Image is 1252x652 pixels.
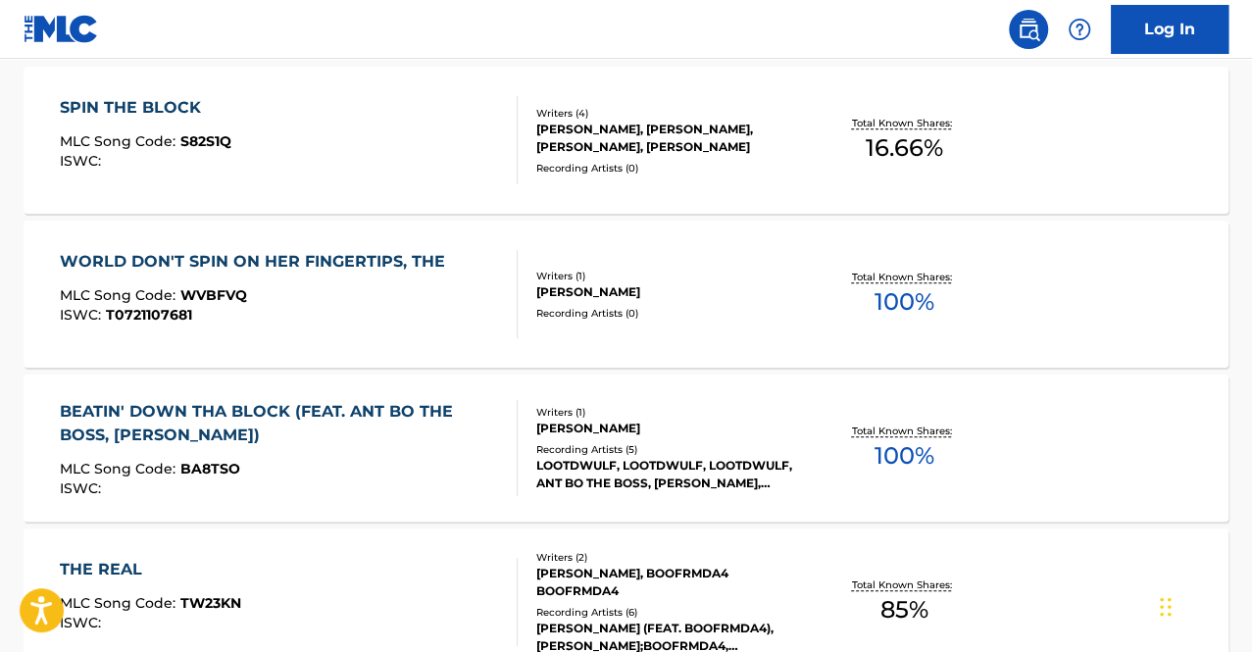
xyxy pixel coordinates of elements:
[60,286,180,304] span: MLC Song Code :
[60,460,180,477] span: MLC Song Code :
[60,479,106,497] span: ISWC :
[24,221,1228,368] a: WORLD DON'T SPIN ON HER FINGERTIPS, THEMLC Song Code:WVBFVQISWC:T0721107681Writers (1)[PERSON_NAM...
[1068,18,1091,41] img: help
[1154,558,1252,652] iframe: Chat Widget
[60,96,231,120] div: SPIN THE BLOCK
[536,605,804,620] div: Recording Artists ( 6 )
[180,594,241,612] span: TW23KN
[1111,5,1228,54] a: Log In
[60,614,106,631] span: ISWC :
[536,550,804,565] div: Writers ( 2 )
[536,420,804,437] div: [PERSON_NAME]
[851,424,956,438] p: Total Known Shares:
[874,438,933,474] span: 100 %
[536,442,804,457] div: Recording Artists ( 5 )
[536,161,804,176] div: Recording Artists ( 0 )
[60,152,106,170] span: ISWC :
[180,286,247,304] span: WVBFVQ
[106,306,192,324] span: T0721107681
[1060,10,1099,49] div: Help
[851,577,956,592] p: Total Known Shares:
[180,132,231,150] span: S82S1Q
[851,116,956,130] p: Total Known Shares:
[865,130,942,166] span: 16.66 %
[60,400,501,447] div: BEATIN' DOWN THA BLOCK (FEAT. ANT BO THE BOSS, [PERSON_NAME])
[536,269,804,283] div: Writers ( 1 )
[536,121,804,156] div: [PERSON_NAME], [PERSON_NAME], [PERSON_NAME], [PERSON_NAME]
[60,594,180,612] span: MLC Song Code :
[536,457,804,492] div: LOOTDWULF, LOOTDWULF, LOOTDWULF, ANT BO THE BOSS, [PERSON_NAME], LOOTDWULF, LOOTDWULF
[24,15,99,43] img: MLC Logo
[60,250,455,274] div: WORLD DON'T SPIN ON HER FINGERTIPS, THE
[60,132,180,150] span: MLC Song Code :
[536,306,804,321] div: Recording Artists ( 0 )
[1009,10,1048,49] a: Public Search
[536,405,804,420] div: Writers ( 1 )
[60,558,241,581] div: THE REAL
[536,106,804,121] div: Writers ( 4 )
[879,592,927,627] span: 85 %
[24,375,1228,522] a: BEATIN' DOWN THA BLOCK (FEAT. ANT BO THE BOSS, [PERSON_NAME])MLC Song Code:BA8TSOISWC:Writers (1)...
[180,460,240,477] span: BA8TSO
[851,270,956,284] p: Total Known Shares:
[536,565,804,600] div: [PERSON_NAME], BOOFRMDA4 BOOFRMDA4
[60,306,106,324] span: ISWC :
[24,67,1228,214] a: SPIN THE BLOCKMLC Song Code:S82S1QISWC:Writers (4)[PERSON_NAME], [PERSON_NAME], [PERSON_NAME], [P...
[1017,18,1040,41] img: search
[874,284,933,320] span: 100 %
[1160,577,1172,636] div: Drag
[536,283,804,301] div: [PERSON_NAME]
